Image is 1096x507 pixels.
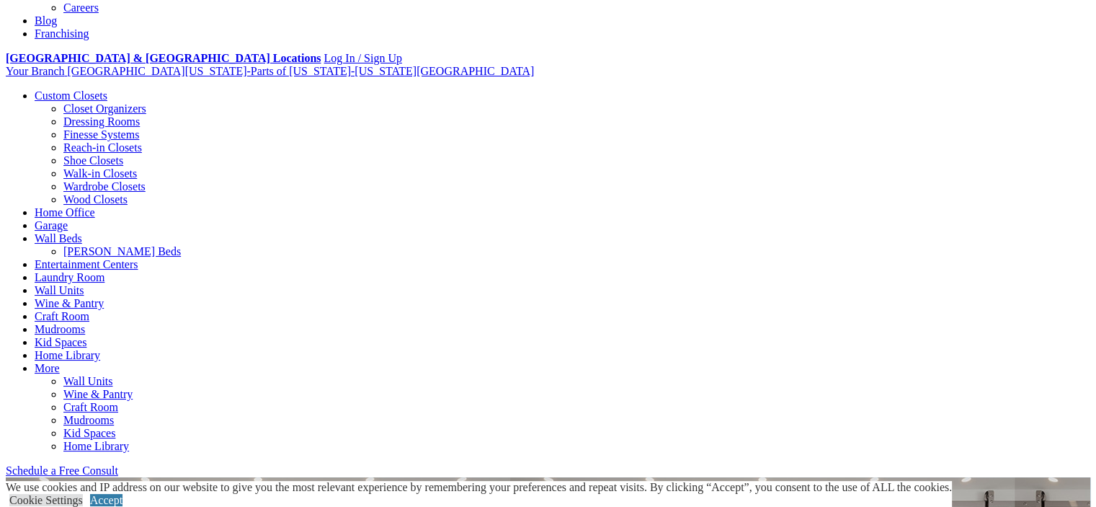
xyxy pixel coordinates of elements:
[63,141,142,154] a: Reach-in Closets
[63,154,123,167] a: Shoe Closets
[6,65,534,77] a: Your Branch [GEOGRAPHIC_DATA][US_STATE]-Parts of [US_STATE]-[US_STATE][GEOGRAPHIC_DATA]
[35,284,84,296] a: Wall Units
[35,310,89,322] a: Craft Room
[63,180,146,193] a: Wardrobe Closets
[63,245,181,257] a: [PERSON_NAME] Beds
[35,27,89,40] a: Franchising
[63,193,128,206] a: Wood Closets
[63,115,140,128] a: Dressing Rooms
[63,375,112,387] a: Wall Units
[35,258,138,270] a: Entertainment Centers
[63,401,118,413] a: Craft Room
[35,232,82,244] a: Wall Beds
[324,52,401,64] a: Log In / Sign Up
[63,102,146,115] a: Closet Organizers
[35,271,104,283] a: Laundry Room
[63,167,137,180] a: Walk-in Closets
[35,349,100,361] a: Home Library
[63,414,114,426] a: Mudrooms
[35,206,95,219] a: Home Office
[6,481,952,494] div: We use cookies and IP address on our website to give you the most relevant experience by remember...
[67,65,534,77] span: [GEOGRAPHIC_DATA][US_STATE]-Parts of [US_STATE]-[US_STATE][GEOGRAPHIC_DATA]
[35,219,68,232] a: Garage
[35,89,107,102] a: Custom Closets
[35,336,86,348] a: Kid Spaces
[9,494,83,506] a: Cookie Settings
[35,14,57,27] a: Blog
[63,388,133,400] a: Wine & Pantry
[35,362,60,374] a: More menu text will display only on big screen
[90,494,122,506] a: Accept
[6,464,118,477] a: Schedule a Free Consult (opens a dropdown menu)
[6,52,321,64] a: [GEOGRAPHIC_DATA] & [GEOGRAPHIC_DATA] Locations
[6,65,64,77] span: Your Branch
[35,323,85,335] a: Mudrooms
[63,1,99,14] a: Careers
[63,427,115,439] a: Kid Spaces
[35,297,104,309] a: Wine & Pantry
[63,440,129,452] a: Home Library
[63,128,139,141] a: Finesse Systems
